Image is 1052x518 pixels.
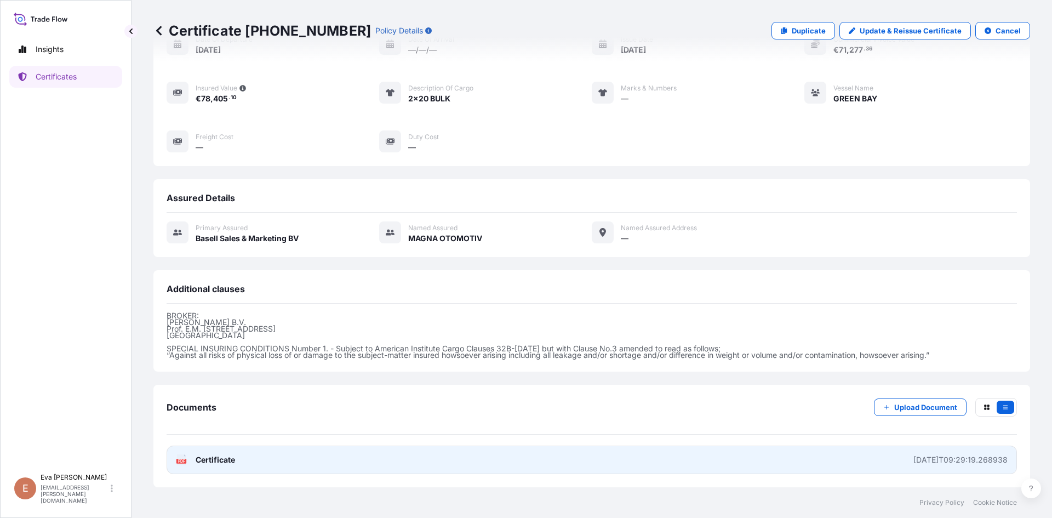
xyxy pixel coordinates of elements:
[196,84,237,93] span: Insured Value
[196,133,233,141] span: Freight Cost
[621,93,628,104] span: —
[408,142,416,153] span: —
[621,233,628,244] span: —
[167,312,1017,358] p: BROKER: [PERSON_NAME] B.V. Prof. E.M. [STREET_ADDRESS] [GEOGRAPHIC_DATA] SPECIAL INSURING CONDITI...
[201,95,210,103] span: 78
[973,498,1017,507] a: Cookie Notice
[833,93,877,104] span: GREEN BAY
[839,22,971,39] a: Update & Reissue Certificate
[9,66,122,88] a: Certificates
[36,71,77,82] p: Certificates
[833,84,873,93] span: Vessel Name
[41,484,108,504] p: [EMAIL_ADDRESS][PERSON_NAME][DOMAIN_NAME]
[213,95,228,103] span: 405
[196,95,201,103] span: €
[408,84,473,93] span: Description of cargo
[22,483,28,494] span: E
[228,96,230,100] span: .
[408,133,439,141] span: Duty Cost
[996,25,1021,36] p: Cancel
[874,399,967,416] button: Upload Document
[196,233,299,244] span: Basell Sales & Marketing BV
[210,95,213,103] span: ,
[178,459,185,463] text: PDF
[167,446,1017,474] a: PDFCertificate[DATE]T09:29:19.268938
[41,473,108,482] p: Eva [PERSON_NAME]
[196,224,248,232] span: Primary assured
[860,25,962,36] p: Update & Reissue Certificate
[196,142,203,153] span: —
[771,22,835,39] a: Duplicate
[408,93,450,104] span: 2x20 BULK
[153,22,371,39] p: Certificate [PHONE_NUMBER]
[792,25,826,36] p: Duplicate
[975,22,1030,39] button: Cancel
[894,402,957,413] p: Upload Document
[9,38,122,60] a: Insights
[167,192,235,203] span: Assured Details
[408,233,482,244] span: MAGNA OTOMOTIV
[408,224,458,232] span: Named Assured
[919,498,964,507] a: Privacy Policy
[196,454,235,465] span: Certificate
[621,224,697,232] span: Named Assured Address
[167,283,245,294] span: Additional clauses
[375,25,423,36] p: Policy Details
[167,402,216,413] span: Documents
[913,454,1008,465] div: [DATE]T09:29:19.268938
[621,84,677,93] span: Marks & Numbers
[231,96,237,100] span: 10
[36,44,64,55] p: Insights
